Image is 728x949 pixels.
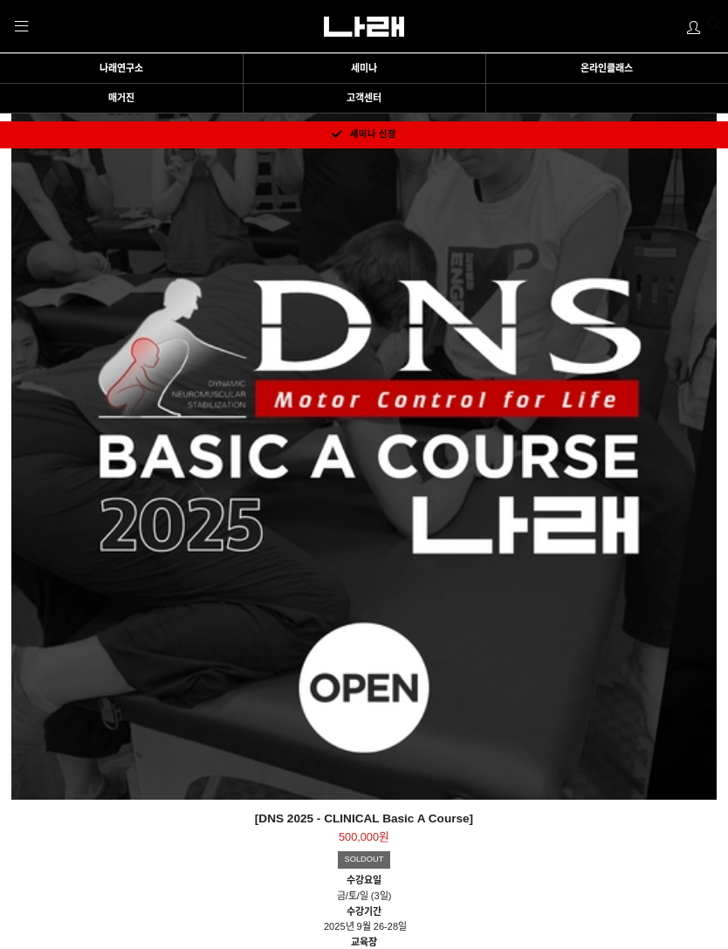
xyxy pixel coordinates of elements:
strong: 수강기간 [347,906,381,917]
strong: 수강요일 [347,875,381,885]
p: 금/토/일 (3일) [11,873,718,904]
span: 세미나 [351,63,377,73]
span: 매거진 [108,93,134,103]
span: 고객센터 [347,93,381,103]
p: 500,000원 [339,830,389,845]
span: 온라인클래스 [580,63,633,73]
a: 고객센터 [247,93,482,104]
a: 온라인클래스 [490,63,725,74]
strong: 교육장 [351,937,377,947]
h2: [DNS 2025 - CLINICAL Basic A Course] [11,810,718,827]
p: 2025년 9월 26-28일 [11,904,718,935]
a: 매거진 [3,93,238,104]
div: SOLDOUT [338,851,391,869]
a: 세미나 [247,63,482,74]
a: 세미나 신청 [313,121,416,149]
a: 나래연구소 [3,63,238,74]
span: 나래연구소 [100,63,143,73]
